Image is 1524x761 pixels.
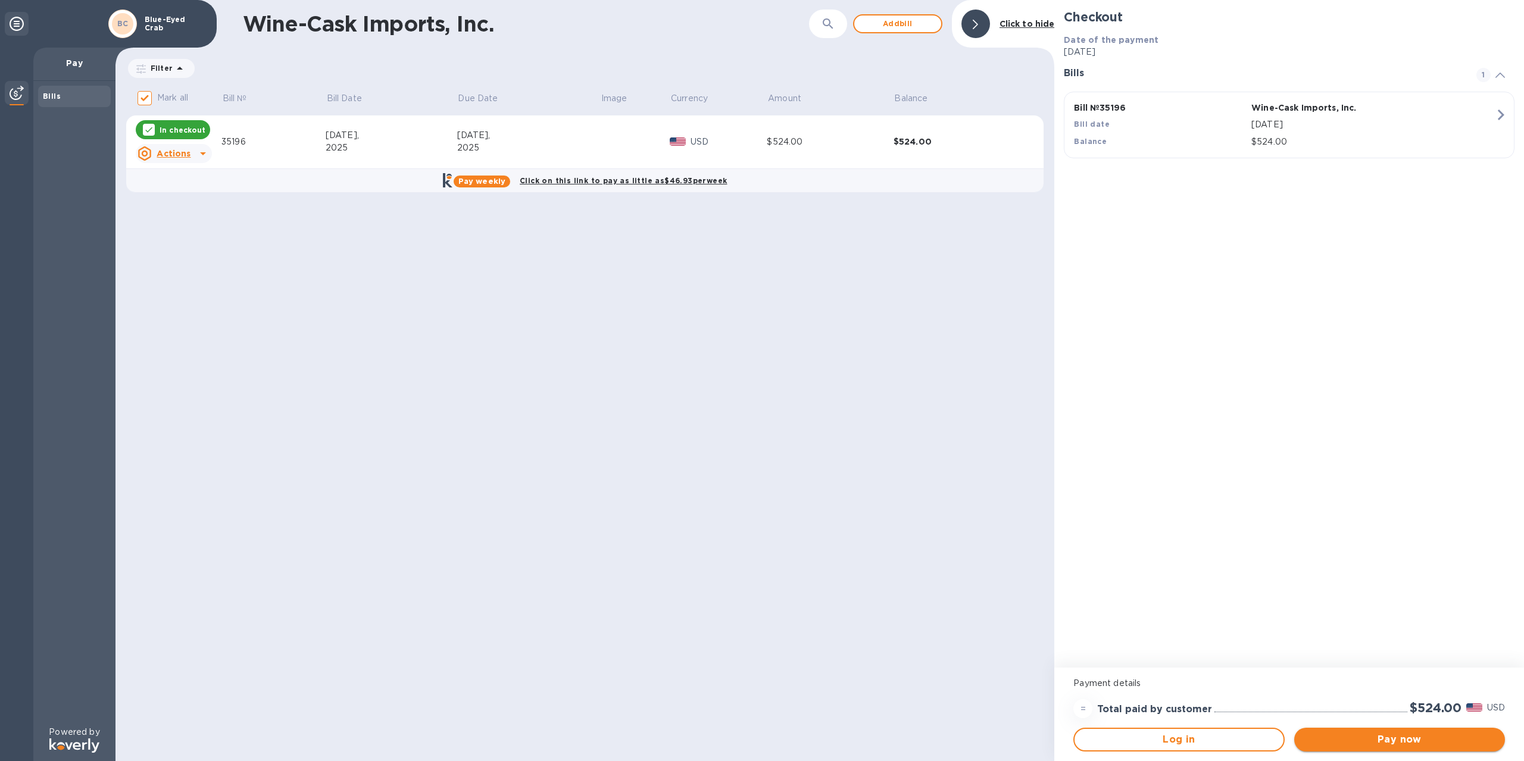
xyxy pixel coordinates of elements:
[1074,137,1107,146] b: Balance
[43,57,106,69] p: Pay
[1064,35,1158,45] b: Date of the payment
[223,92,263,105] span: Bill №
[49,738,99,753] img: Logo
[326,142,457,154] div: 2025
[1476,68,1491,82] span: 1
[327,92,377,105] span: Bill Date
[691,136,767,148] p: USD
[768,92,817,105] span: Amount
[1064,46,1514,58] p: [DATE]
[1294,728,1505,751] button: Pay now
[223,92,247,105] p: Bill №
[458,92,513,105] span: Due Date
[864,17,932,31] span: Add bill
[157,149,190,158] u: Actions
[601,92,627,105] p: Image
[458,177,505,186] b: Pay weekly
[243,11,809,36] h1: Wine-Cask Imports, Inc.
[1251,102,1424,114] p: Wine-Cask Imports, Inc.
[520,176,727,185] b: Click on this link to pay as little as $46.93 per week
[1073,728,1284,751] button: Log in
[221,136,326,148] div: 35196
[43,92,61,101] b: Bills
[1064,68,1462,79] h3: Bills
[1074,102,1247,114] p: Bill № 35196
[1251,118,1495,131] p: [DATE]
[157,92,188,104] p: Mark all
[894,136,1020,148] div: $524.00
[1097,704,1212,715] h3: Total paid by customer
[1073,677,1505,690] p: Payment details
[1074,120,1110,129] b: Bill date
[326,129,457,142] div: [DATE],
[1073,699,1092,718] div: =
[894,92,943,105] span: Balance
[160,125,205,135] p: In checkout
[671,92,708,105] p: Currency
[327,92,362,105] p: Bill Date
[1000,19,1055,29] b: Click to hide
[1084,732,1273,747] span: Log in
[1064,92,1514,158] button: Bill №35196Wine-Cask Imports, Inc.Bill date[DATE]Balance$524.00
[768,92,801,105] p: Amount
[49,726,99,738] p: Powered by
[1251,136,1495,148] p: $524.00
[457,142,600,154] div: 2025
[457,129,600,142] div: [DATE],
[894,92,927,105] p: Balance
[853,14,942,33] button: Addbill
[1410,700,1461,715] h2: $524.00
[1064,10,1514,24] h2: Checkout
[1487,702,1505,714] p: USD
[458,92,498,105] p: Due Date
[1466,703,1482,712] img: USD
[1304,732,1495,747] span: Pay now
[145,15,204,32] p: Blue-Eyed Crab
[670,137,686,146] img: USD
[767,136,893,148] div: $524.00
[117,19,129,28] b: BC
[146,63,173,73] p: Filter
